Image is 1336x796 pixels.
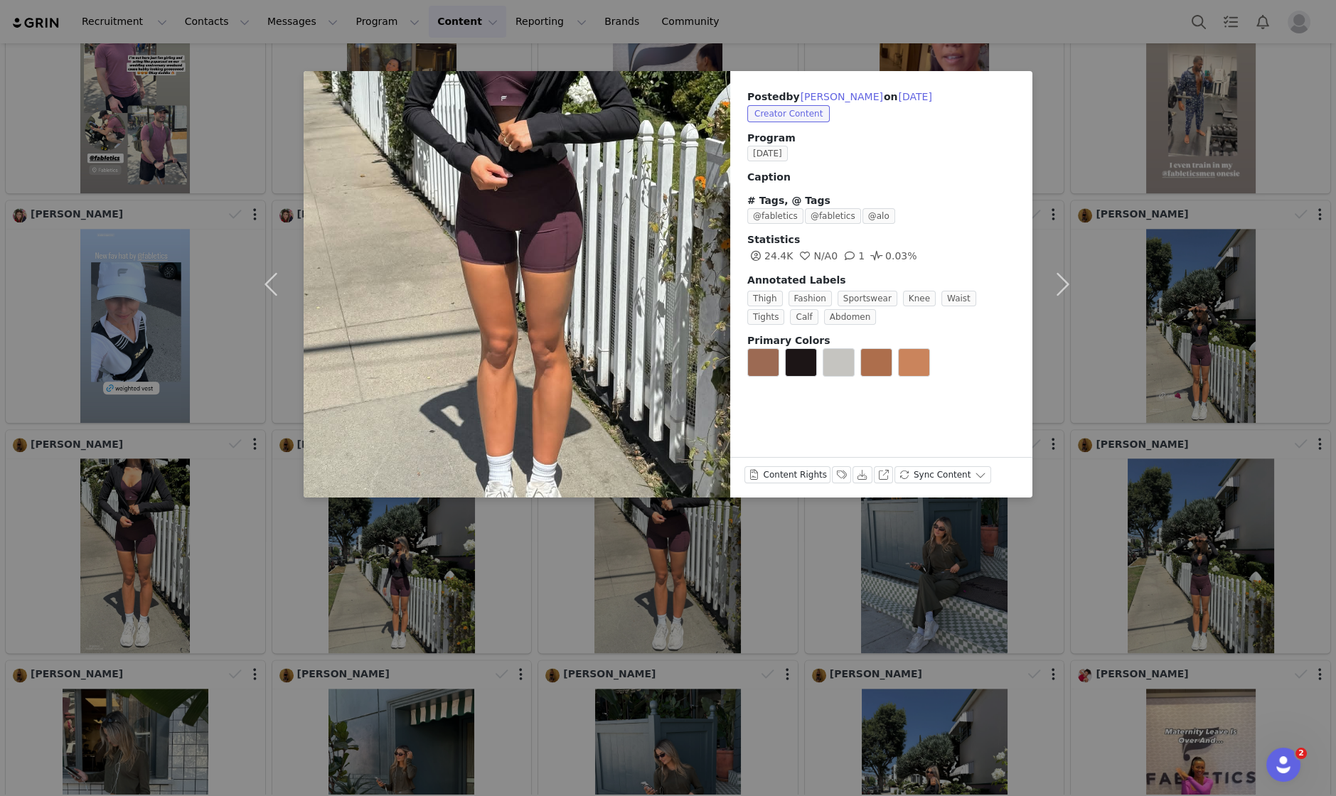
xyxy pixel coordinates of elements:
[1266,748,1300,782] iframe: Intercom live chat
[824,309,876,325] span: Abdomen
[941,291,976,306] span: Waist
[747,291,783,306] span: Thigh
[789,291,832,306] span: Fashion
[897,88,932,105] button: [DATE]
[747,91,933,102] span: Posted on
[747,147,793,158] a: [DATE]
[862,208,895,224] span: @alo
[805,208,861,224] span: @fabletics
[790,309,818,325] span: Calf
[786,91,883,102] span: by
[903,291,936,306] span: Knee
[747,274,846,286] span: Annotated Labels
[747,234,800,245] span: Statistics
[747,105,830,122] span: Creator Content
[747,208,803,224] span: @fabletics
[796,250,831,262] span: N/A
[868,250,917,262] span: 0.03%
[747,250,793,262] span: 24.4K
[747,309,784,325] span: Tights
[841,250,865,262] span: 1
[747,195,830,206] span: # Tags, @ Tags
[800,88,884,105] button: [PERSON_NAME]
[1295,748,1307,759] span: 2
[894,466,991,483] button: Sync Content
[747,146,788,161] span: [DATE]
[747,171,791,183] span: Caption
[744,466,830,483] button: Content Rights
[838,291,897,306] span: Sportswear
[796,250,838,262] span: 0
[747,131,1015,146] span: Program
[747,335,830,346] span: Primary Colors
